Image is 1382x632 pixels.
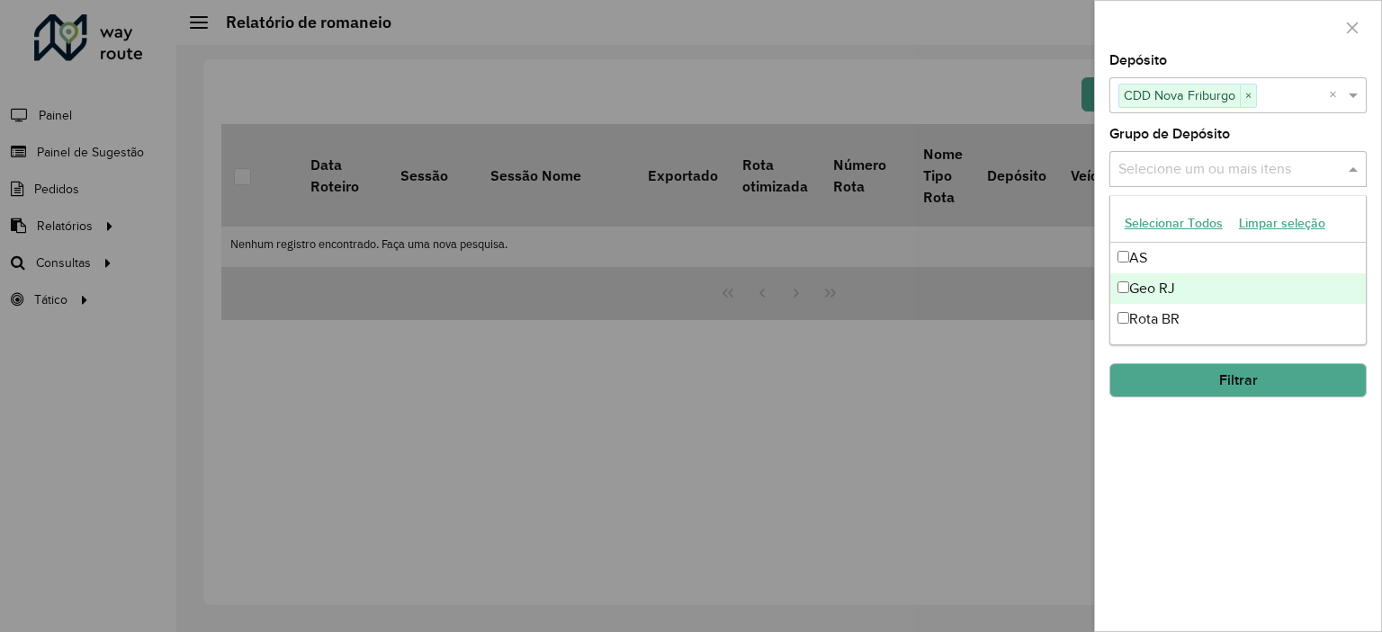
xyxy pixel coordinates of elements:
div: Rota BR [1110,304,1366,334]
div: AS [1110,243,1366,273]
span: CDD Nova Friburgo [1119,85,1240,106]
label: Depósito [1109,49,1167,71]
button: Limpar seleção [1231,209,1333,237]
span: × [1240,85,1256,107]
div: Geo RJ [1110,273,1366,304]
button: Filtrar [1109,363,1367,397]
span: Clear all [1329,85,1344,106]
button: Selecionar Todos [1117,209,1231,237]
label: Grupo de Depósito [1109,123,1230,145]
ng-dropdown-panel: Options list [1109,195,1367,345]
